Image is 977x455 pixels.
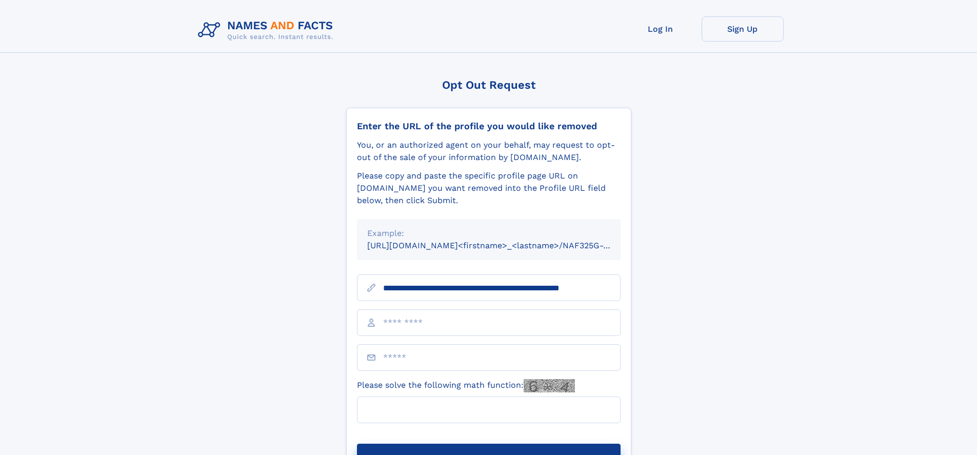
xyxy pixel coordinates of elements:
a: Log In [620,16,702,42]
label: Please solve the following math function: [357,379,575,392]
a: Sign Up [702,16,784,42]
div: Enter the URL of the profile you would like removed [357,121,621,132]
div: Example: [367,227,610,240]
small: [URL][DOMAIN_NAME]<firstname>_<lastname>/NAF325G-xxxxxxxx [367,241,640,250]
div: Opt Out Request [346,78,631,91]
div: Please copy and paste the specific profile page URL on [DOMAIN_NAME] you want removed into the Pr... [357,170,621,207]
div: You, or an authorized agent on your behalf, may request to opt-out of the sale of your informatio... [357,139,621,164]
img: Logo Names and Facts [194,16,342,44]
